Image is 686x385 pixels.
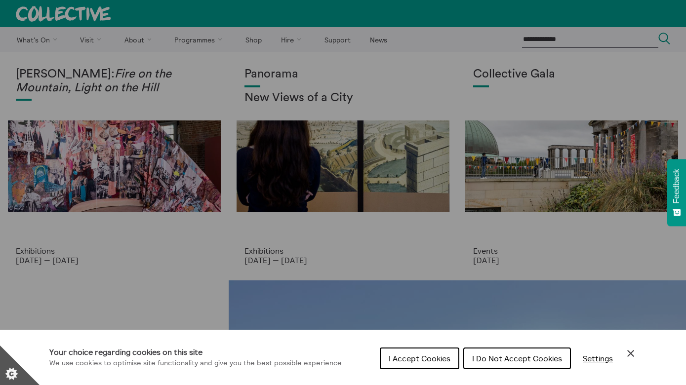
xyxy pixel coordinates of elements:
[575,348,621,368] button: Settings
[380,347,459,369] button: I Accept Cookies
[472,353,562,363] span: I Do Not Accept Cookies
[667,159,686,226] button: Feedback - Show survey
[389,353,450,363] span: I Accept Cookies
[463,347,571,369] button: I Do Not Accept Cookies
[583,353,613,363] span: Settings
[49,358,344,369] p: We use cookies to optimise site functionality and give you the best possible experience.
[625,347,637,359] button: Close Cookie Control
[49,346,344,358] h1: Your choice regarding cookies on this site
[672,169,681,203] span: Feedback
